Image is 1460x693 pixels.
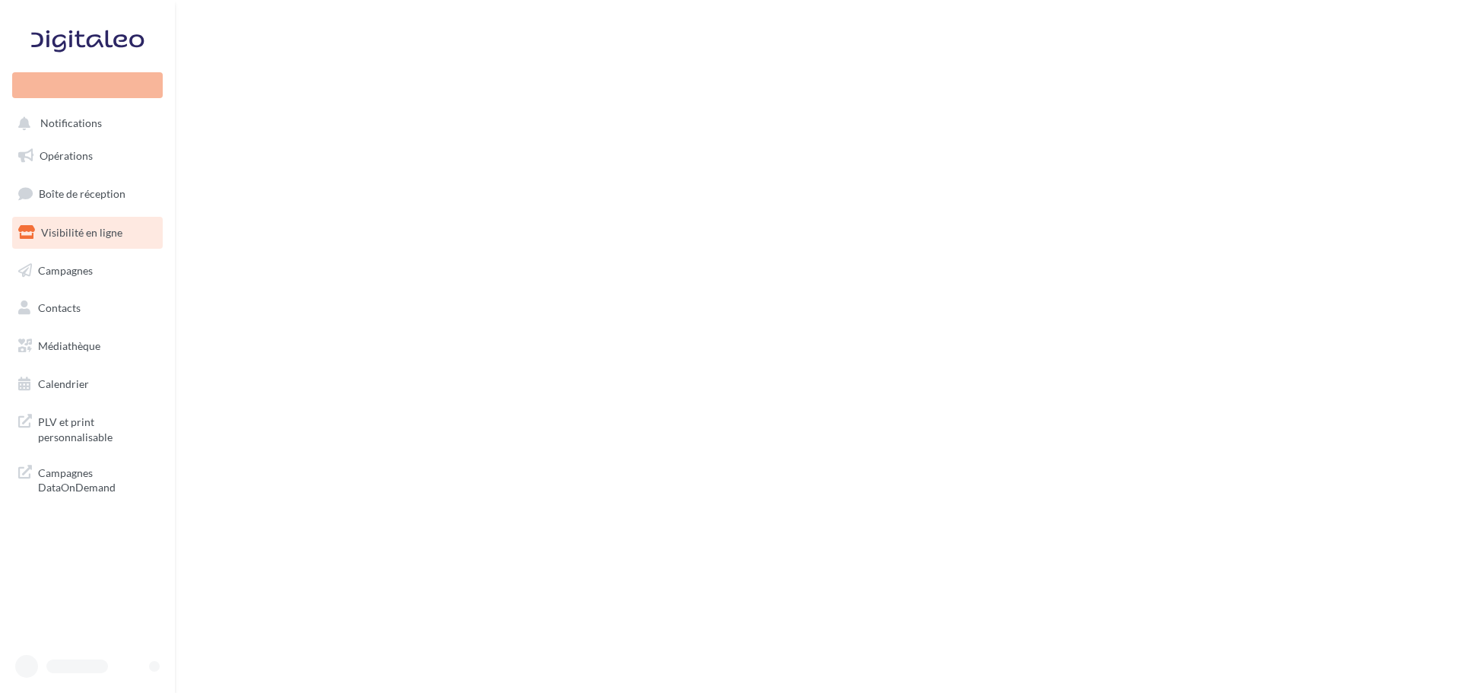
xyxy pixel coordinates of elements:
span: Visibilité en ligne [41,226,122,239]
span: Notifications [40,117,102,130]
a: Calendrier [9,368,166,400]
a: Contacts [9,292,166,324]
span: Campagnes [38,263,93,276]
a: Opérations [9,140,166,172]
a: Visibilité en ligne [9,217,166,249]
a: Campagnes DataOnDemand [9,456,166,501]
a: Boîte de réception [9,177,166,210]
span: Contacts [38,301,81,314]
a: PLV et print personnalisable [9,405,166,450]
span: Opérations [40,149,93,162]
span: PLV et print personnalisable [38,412,157,444]
span: Boîte de réception [39,187,125,200]
a: Médiathèque [9,330,166,362]
span: Calendrier [38,377,89,390]
a: Campagnes [9,255,166,287]
span: Campagnes DataOnDemand [38,463,157,495]
span: Médiathèque [38,339,100,352]
div: Nouvelle campagne [12,72,163,98]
